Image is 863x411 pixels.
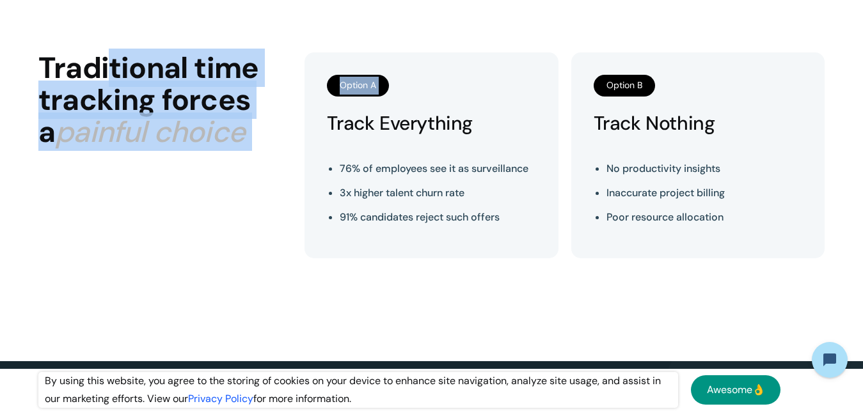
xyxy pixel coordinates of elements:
a: Awesome👌 [691,375,780,405]
li: Poor resource allocation [606,208,725,226]
li: 3x higher talent churn rate [340,184,528,202]
li: 76% of employees see it as surveillance [340,160,528,178]
div: Option B [594,75,655,97]
h3: Track Nothing [594,112,715,134]
a: Privacy Policy [188,392,253,405]
span: painful choice [55,112,245,151]
li: No productivity insights [606,160,725,178]
li: 91% candidates reject such offers [340,208,528,226]
li: Inaccurate project billing [606,184,725,202]
div: Option A [327,75,389,97]
div: By using this website, you agree to the storing of cookies on your device to enhance site navigat... [38,372,678,408]
h2: Traditional time tracking forces a [38,52,292,148]
h3: Track Everything [327,112,473,134]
